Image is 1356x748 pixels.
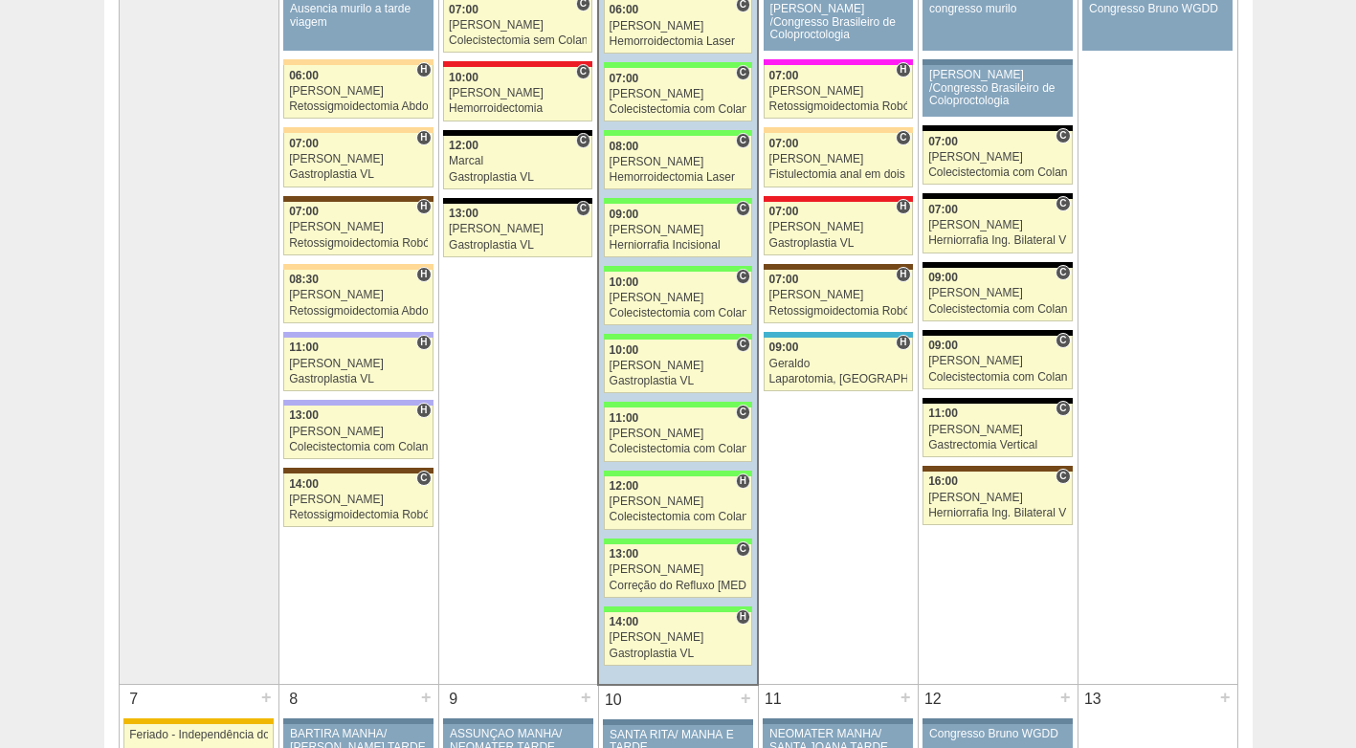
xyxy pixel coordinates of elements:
span: 10:00 [610,343,639,357]
div: Colecistectomia com Colangiografia VL [610,307,747,319]
div: Gastrectomia Vertical [928,439,1067,451]
a: C 13:00 [PERSON_NAME] Correção do Refluxo [MEDICAL_DATA] esofágico Robótico [604,544,752,598]
div: [PERSON_NAME] [289,221,428,233]
span: Hospital [416,130,431,145]
a: H 07:00 [PERSON_NAME] Retossigmoidectomia Robótica [764,270,913,323]
div: 10 [599,686,629,715]
div: [PERSON_NAME] [769,221,907,233]
a: C 07:00 [PERSON_NAME] Fistulectomia anal em dois tempos [764,133,913,187]
div: 8 [279,685,309,714]
div: + [578,685,594,710]
div: Key: Brasil [604,62,752,68]
a: C 09:00 [PERSON_NAME] Herniorrafia Incisional [604,204,752,257]
span: Consultório [1056,401,1070,416]
div: [PERSON_NAME] [449,87,587,99]
span: 13:00 [289,408,319,422]
span: 09:00 [928,271,958,284]
div: Key: Santa Joana [283,196,433,202]
div: [PERSON_NAME] [289,494,428,506]
div: Hemorroidectomia Laser [610,171,747,184]
span: Hospital [736,609,750,625]
span: 13:00 [610,547,639,561]
span: 09:00 [769,341,799,354]
div: [PERSON_NAME] [610,156,747,168]
div: Key: Christóvão da Gama [283,332,433,338]
a: H 07:00 [PERSON_NAME] Retossigmoidectomia Robótica [764,65,913,119]
div: Gastroplastia VL [449,171,587,184]
div: + [1217,685,1234,710]
div: Key: Blanc [443,198,592,204]
div: Retossigmoidectomia Robótica [769,305,907,318]
a: H 11:00 [PERSON_NAME] Gastroplastia VL [283,338,433,391]
div: Key: Brasil [604,402,752,407]
div: Laparotomia, [GEOGRAPHIC_DATA], Drenagem, Bridas VL [769,373,907,385]
span: 11:00 [610,411,639,425]
span: Consultório [736,405,750,420]
a: C 08:00 [PERSON_NAME] Hemorroidectomia Laser [604,136,752,189]
div: [PERSON_NAME] [289,426,428,438]
a: H 08:30 [PERSON_NAME] Retossigmoidectomia Abdominal VL [283,270,433,323]
div: [PERSON_NAME] [610,88,747,100]
div: Retossigmoidectomia Robótica [769,100,907,113]
span: Hospital [736,473,750,489]
span: 14:00 [610,615,639,628]
div: Key: Aviso [283,718,433,724]
a: C 07:00 [PERSON_NAME] Herniorrafia Ing. Bilateral VL [923,199,1072,253]
div: [PERSON_NAME] [769,153,907,165]
div: [PERSON_NAME] [289,358,428,370]
div: Key: Brasil [604,606,752,612]
div: Gastroplastia VL [449,239,587,252]
div: Key: Neomater [764,332,913,338]
a: H 07:00 [PERSON_NAME] Gastroplastia VL [764,202,913,255]
div: [PERSON_NAME] [449,223,587,235]
span: 13:00 [449,207,478,220]
span: 09:00 [928,339,958,352]
div: Key: Blanc [923,262,1072,268]
div: Colecistectomia com Colangiografia VL [610,511,747,523]
div: Key: Brasil [604,471,752,476]
span: 07:00 [769,69,799,82]
a: C 09:00 [PERSON_NAME] Colecistectomia com Colangiografia VL [923,268,1072,321]
div: Key: Pro Matre [764,59,913,65]
div: [PERSON_NAME] [289,85,428,98]
span: Hospital [416,267,431,282]
span: Consultório [576,201,590,216]
div: [PERSON_NAME] [610,20,747,33]
div: [PERSON_NAME] [928,424,1067,436]
a: H 13:00 [PERSON_NAME] Colecistectomia com Colangiografia VL [283,406,433,459]
div: [PERSON_NAME] [289,153,428,165]
div: Marcal [449,155,587,167]
span: Hospital [416,403,431,418]
span: 07:00 [289,205,319,218]
div: + [1057,685,1074,710]
div: Key: Brasil [604,334,752,340]
span: 10:00 [610,275,639,289]
div: Colecistectomia com Colangiografia VL [928,303,1067,316]
span: Hospital [416,335,431,350]
span: 11:00 [289,341,319,354]
span: Hospital [896,62,910,77]
span: 11:00 [928,407,958,420]
div: + [418,685,434,710]
span: 09:00 [610,208,639,221]
a: C 07:00 [PERSON_NAME] Colecistectomia com Colangiografia VL [604,68,752,121]
div: Key: Santa Joana [923,466,1072,472]
div: Hemorroidectomia Laser [610,35,747,48]
span: Consultório [736,201,750,216]
div: + [738,686,754,711]
a: H 14:00 [PERSON_NAME] Gastroplastia VL [604,612,752,666]
div: [PERSON_NAME] [928,287,1067,299]
span: Hospital [896,199,910,214]
div: Colecistectomia com Colangiografia VL [610,443,747,455]
a: C 12:00 Marcal Gastroplastia VL [443,136,592,189]
span: 14:00 [289,477,319,491]
div: Retossigmoidectomia Robótica [289,509,428,521]
span: 07:00 [769,137,799,150]
a: H 09:00 Geraldo Laparotomia, [GEOGRAPHIC_DATA], Drenagem, Bridas VL [764,338,913,391]
div: Key: Blanc [923,398,1072,404]
div: [PERSON_NAME] [449,19,587,32]
div: [PERSON_NAME] [610,631,747,644]
div: Hemorroidectomia [449,102,587,115]
span: Consultório [576,133,590,148]
span: Consultório [736,541,750,557]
